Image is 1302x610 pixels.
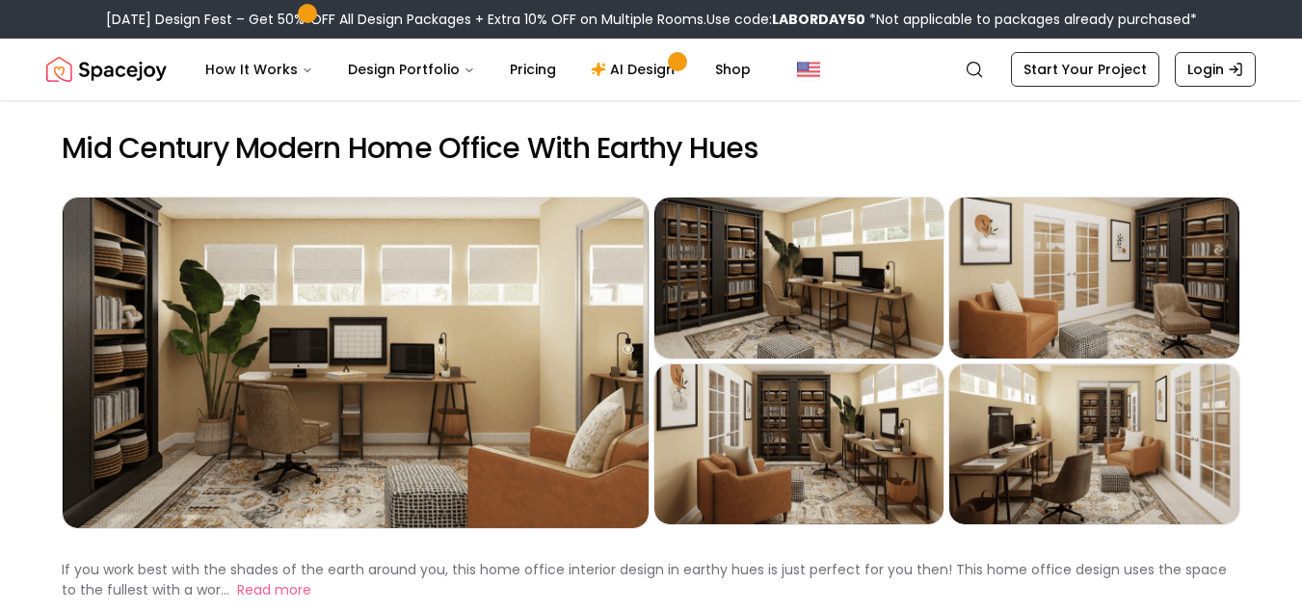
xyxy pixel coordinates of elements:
[1011,52,1159,87] a: Start Your Project
[772,10,865,29] b: LABORDAY50
[332,50,491,89] button: Design Portfolio
[62,131,1240,166] h2: Mid Century Modern Home Office With Earthy Hues
[62,560,1227,599] p: If you work best with the shades of the earth around you, this home office interior design in ear...
[46,50,167,89] a: Spacejoy
[706,10,865,29] span: Use code:
[106,10,1197,29] div: [DATE] Design Fest – Get 50% OFF All Design Packages + Extra 10% OFF on Multiple Rooms.
[575,50,696,89] a: AI Design
[1175,52,1256,87] a: Login
[494,50,571,89] a: Pricing
[190,50,766,89] nav: Main
[190,50,329,89] button: How It Works
[46,39,1256,100] nav: Global
[46,50,167,89] img: Spacejoy Logo
[237,580,311,600] button: Read more
[700,50,766,89] a: Shop
[865,10,1197,29] span: *Not applicable to packages already purchased*
[797,58,820,81] img: United States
